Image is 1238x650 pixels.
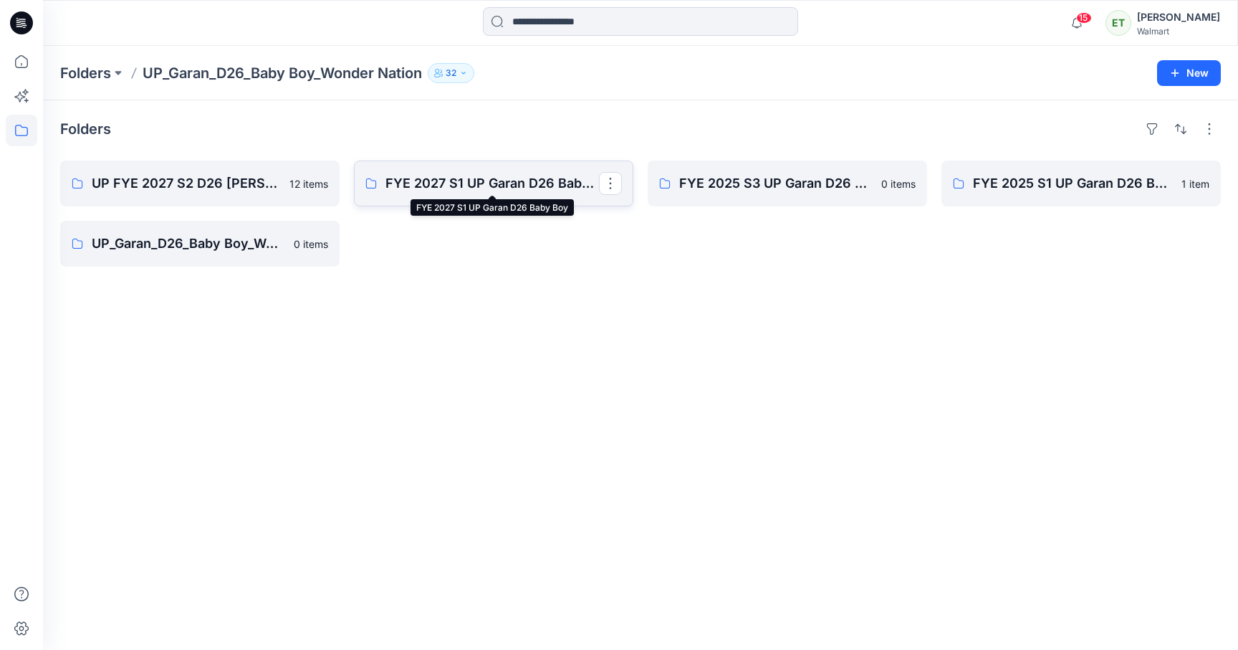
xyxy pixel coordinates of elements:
[60,221,340,267] a: UP_Garan_D26_Baby Boy_Wonder Nation Board0 items
[1157,60,1221,86] button: New
[60,120,111,138] h4: Folders
[1076,12,1092,24] span: 15
[679,173,873,193] p: FYE 2025 S3 UP Garan D26 Baby Boy
[294,236,328,252] p: 0 items
[1137,26,1220,37] div: Walmart
[289,176,328,191] p: 12 items
[446,65,456,81] p: 32
[1105,10,1131,36] div: ET
[428,63,474,83] button: 32
[143,63,422,83] p: UP_Garan_D26_Baby Boy_Wonder Nation
[881,176,916,191] p: 0 items
[354,161,633,206] a: FYE 2027 S1 UP Garan D26 Baby Boy
[60,63,111,83] a: Folders
[1137,9,1220,26] div: [PERSON_NAME]
[92,173,281,193] p: UP FYE 2027 S2 D26 [PERSON_NAME]
[60,161,340,206] a: UP FYE 2027 S2 D26 [PERSON_NAME]12 items
[973,173,1173,193] p: FYE 2025 S1 UP Garan D26 Baby Boy
[648,161,927,206] a: FYE 2025 S3 UP Garan D26 Baby Boy0 items
[1181,176,1209,191] p: 1 item
[941,161,1221,206] a: FYE 2025 S1 UP Garan D26 Baby Boy1 item
[92,234,285,254] p: UP_Garan_D26_Baby Boy_Wonder Nation Board
[385,173,599,193] p: FYE 2027 S1 UP Garan D26 Baby Boy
